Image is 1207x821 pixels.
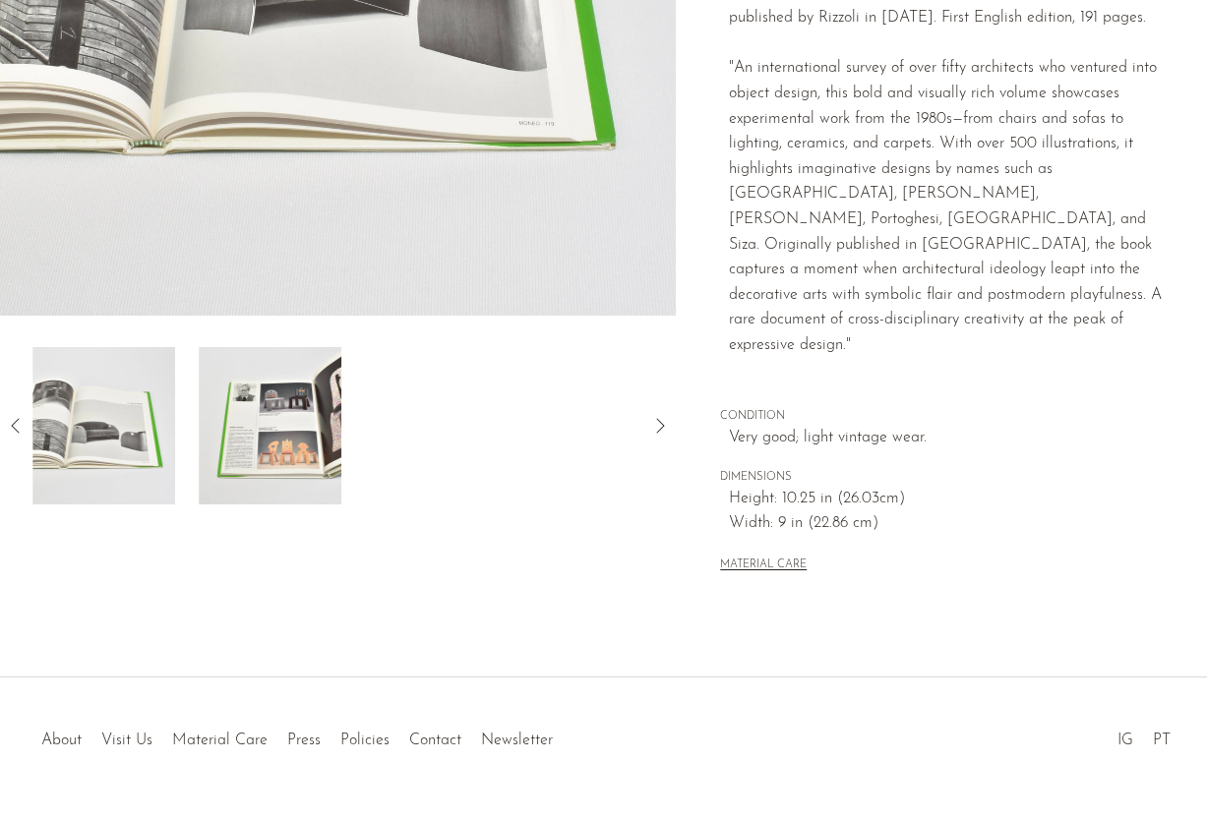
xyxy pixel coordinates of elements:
[720,469,1163,487] span: DIMENSIONS
[720,408,1163,426] span: CONDITION
[41,733,82,748] a: About
[101,733,152,748] a: Visit Us
[1153,733,1171,748] a: PT
[1117,733,1133,748] a: IG
[32,347,175,504] img: Designed by Architects in the 1980s
[729,487,1163,512] span: Height: 10.25 in (26.03cm)
[409,733,461,748] a: Contact
[172,733,268,748] a: Material Care
[729,426,1163,451] span: Very good; light vintage wear.
[199,347,341,504] img: Designed by Architects in the 1980s
[729,511,1163,537] span: Width: 9 in (22.86 cm)
[340,733,390,748] a: Policies
[720,558,807,573] button: MATERIAL CARE
[1108,717,1180,754] ul: Social Medias
[287,733,321,748] a: Press
[31,717,563,754] ul: Quick links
